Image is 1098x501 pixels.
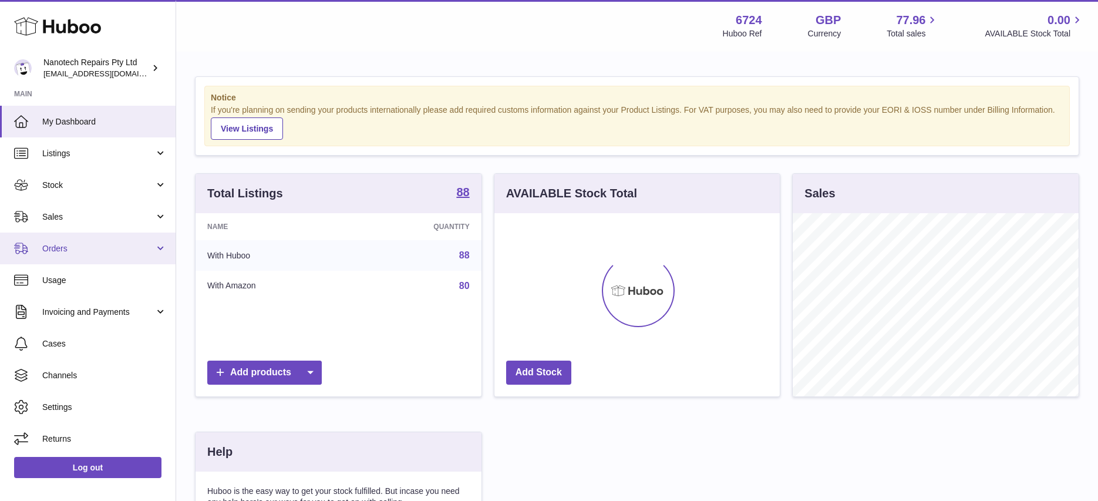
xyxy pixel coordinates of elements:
span: Settings [42,402,167,413]
th: Quantity [352,213,481,240]
span: My Dashboard [42,116,167,127]
div: Huboo Ref [723,28,762,39]
td: With Amazon [196,271,352,301]
a: 80 [459,281,470,291]
h3: Sales [804,186,835,201]
span: 0.00 [1048,12,1070,28]
strong: 88 [456,186,469,198]
a: 77.96 Total sales [887,12,939,39]
div: If you're planning on sending your products internationally please add required customs informati... [211,105,1063,140]
span: AVAILABLE Stock Total [985,28,1084,39]
span: Channels [42,370,167,381]
a: 88 [459,250,470,260]
img: info@nanotechrepairs.com [14,59,32,77]
span: Cases [42,338,167,349]
span: Listings [42,148,154,159]
strong: Notice [211,92,1063,103]
a: 88 [456,186,469,200]
span: Orders [42,243,154,254]
span: [EMAIL_ADDRESS][DOMAIN_NAME] [43,69,173,78]
a: Add products [207,361,322,385]
h3: AVAILABLE Stock Total [506,186,637,201]
th: Name [196,213,352,240]
span: 77.96 [896,12,925,28]
span: Total sales [887,28,939,39]
h3: Total Listings [207,186,283,201]
span: Usage [42,275,167,286]
div: Currency [808,28,841,39]
h3: Help [207,444,233,460]
span: Stock [42,180,154,191]
div: Nanotech Repairs Pty Ltd [43,57,149,79]
strong: 6724 [736,12,762,28]
td: With Huboo [196,240,352,271]
a: Add Stock [506,361,571,385]
span: Invoicing and Payments [42,307,154,318]
a: Log out [14,457,161,478]
a: 0.00 AVAILABLE Stock Total [985,12,1084,39]
strong: GBP [816,12,841,28]
a: View Listings [211,117,283,140]
span: Returns [42,433,167,445]
span: Sales [42,211,154,223]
